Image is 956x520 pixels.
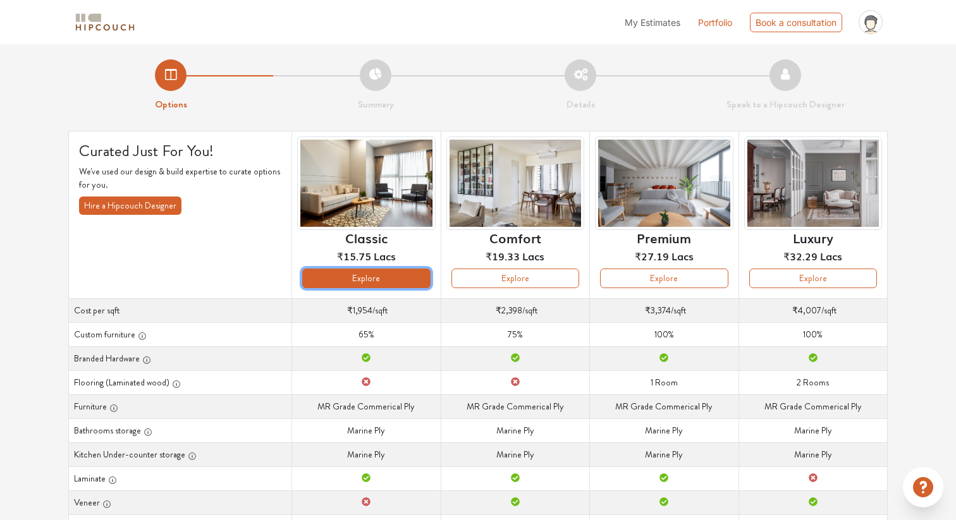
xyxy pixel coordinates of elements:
td: Marine Ply [738,418,887,442]
button: Explore [600,269,728,288]
img: header-preview [446,136,584,231]
strong: Summary [358,97,394,111]
span: Lacs [671,248,694,263]
button: Explore [749,269,877,288]
span: ₹1,954 [347,304,372,317]
button: Explore [451,269,579,288]
span: Lacs [522,248,544,263]
span: ₹27.19 [635,248,669,263]
th: Cost per sqft [69,298,292,322]
img: header-preview [595,136,733,231]
img: header-preview [297,136,435,231]
h4: Curated Just For You! [79,142,281,160]
td: /sqft [590,298,738,322]
td: Marine Ply [590,418,738,442]
td: 75% [441,322,589,346]
span: ₹3,374 [645,304,671,317]
a: Portfolio [698,16,732,29]
strong: Options [155,97,187,111]
th: Flooring (Laminated wood) [69,370,292,394]
td: 2 Rooms [738,370,887,394]
td: 1 Room [590,370,738,394]
span: ₹19.33 [486,248,520,263]
td: MR Grade Commerical Ply [590,394,738,418]
span: ₹32.29 [783,248,818,263]
div: Book a consultation [750,13,842,32]
th: Kitchen Under-counter storage [69,442,292,466]
strong: Speak to a Hipcouch Designer [726,97,845,111]
td: Marine Ply [590,442,738,466]
td: 100% [590,322,738,346]
h6: Comfort [489,230,541,245]
td: Marine Ply [292,442,441,466]
td: /sqft [738,298,887,322]
td: Marine Ply [441,418,589,442]
td: MR Grade Commerical Ply [292,394,441,418]
p: We've used our design & build expertise to curate options for you. [79,165,281,191]
img: logo-horizontal.svg [73,11,137,33]
td: /sqft [441,298,589,322]
td: 100% [738,322,887,346]
th: Laminate [69,466,292,490]
span: ₹2,398 [496,304,522,317]
span: Lacs [374,248,396,263]
span: My Estimates [625,17,680,28]
th: Bathrooms storage [69,418,292,442]
th: Branded Hardware [69,346,292,370]
button: Explore [302,269,430,288]
span: ₹15.75 [337,248,371,263]
strong: Details [567,97,595,111]
th: Furniture [69,394,292,418]
td: /sqft [292,298,441,322]
span: Lacs [820,248,842,263]
td: Marine Ply [441,442,589,466]
span: logo-horizontal.svg [73,8,137,37]
span: ₹4,007 [792,304,821,317]
td: 65% [292,322,441,346]
td: MR Grade Commerical Ply [738,394,887,418]
th: Veneer [69,490,292,514]
h6: Classic [345,230,388,245]
td: Marine Ply [738,442,887,466]
td: Marine Ply [292,418,441,442]
h6: Premium [637,230,691,245]
th: Custom furniture [69,322,292,346]
img: header-preview [744,136,882,231]
button: Hire a Hipcouch Designer [79,197,181,215]
h6: Luxury [793,230,833,245]
td: MR Grade Commerical Ply [441,394,589,418]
